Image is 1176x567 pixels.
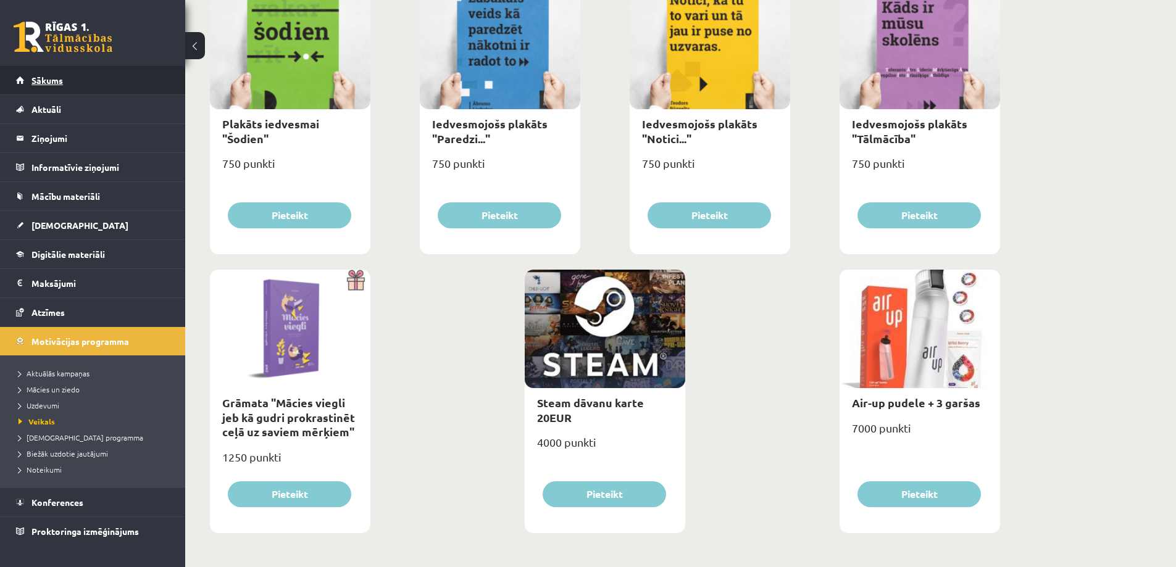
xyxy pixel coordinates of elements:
a: Aktuālās kampaņas [19,368,173,379]
a: Grāmata "Mācies viegli jeb kā gudri prokrastinēt ceļā uz saviem mērķiem" [222,395,355,439]
div: 750 punkti [630,153,790,184]
a: Biežāk uzdotie jautājumi [19,448,173,459]
a: [DEMOGRAPHIC_DATA] programma [19,432,173,443]
button: Pieteikt [543,481,666,507]
a: Iedvesmojošs plakāts "Notici..." [642,117,757,145]
a: Mācies un ziedo [19,384,173,395]
a: Proktoringa izmēģinājums [16,517,170,545]
a: Steam dāvanu karte 20EUR [537,395,644,424]
a: Sākums [16,66,170,94]
a: Iedvesmojošs plakāts "Paredzi..." [432,117,548,145]
div: 750 punkti [210,153,370,184]
div: 7000 punkti [840,418,1000,449]
button: Pieteikt [857,202,981,228]
a: Ziņojumi [16,124,170,152]
span: Atzīmes [31,307,65,318]
span: Aktuāli [31,104,61,115]
a: Maksājumi [16,269,170,297]
a: Uzdevumi [19,400,173,411]
span: Biežāk uzdotie jautājumi [19,449,108,458]
a: Konferences [16,488,170,516]
span: Mācies un ziedo [19,384,80,394]
span: Motivācijas programma [31,336,129,347]
a: [DEMOGRAPHIC_DATA] [16,211,170,239]
a: Digitālie materiāli [16,240,170,268]
a: Plakāts iedvesmai "Šodien" [222,117,319,145]
a: Mācību materiāli [16,182,170,210]
legend: Maksājumi [31,269,170,297]
span: Konferences [31,497,83,508]
a: Rīgas 1. Tālmācības vidusskola [14,22,112,52]
span: [DEMOGRAPHIC_DATA] [31,220,128,231]
span: Noteikumi [19,465,62,474]
button: Pieteikt [228,481,351,507]
div: 1250 punkti [210,447,370,478]
a: Atzīmes [16,298,170,326]
span: Aktuālās kampaņas [19,368,90,378]
span: Proktoringa izmēģinājums [31,526,139,537]
legend: Ziņojumi [31,124,170,152]
div: 4000 punkti [525,432,685,463]
a: Noteikumi [19,464,173,475]
div: 750 punkti [840,153,1000,184]
a: Iedvesmojošs plakāts "Tālmācība" [852,117,967,145]
span: Digitālie materiāli [31,249,105,260]
span: Veikals [19,416,55,426]
span: Sākums [31,75,63,86]
a: Informatīvie ziņojumi [16,153,170,181]
a: Motivācijas programma [16,327,170,355]
img: Dāvana ar pārsteigumu [343,270,370,291]
a: Air-up pudele + 3 garšas [852,395,980,410]
button: Pieteikt [857,481,981,507]
div: 750 punkti [420,153,580,184]
button: Pieteikt [228,202,351,228]
a: Veikals [19,416,173,427]
a: Aktuāli [16,95,170,123]
span: Mācību materiāli [31,191,100,202]
legend: Informatīvie ziņojumi [31,153,170,181]
span: [DEMOGRAPHIC_DATA] programma [19,432,143,442]
button: Pieteikt [648,202,771,228]
button: Pieteikt [438,202,561,228]
span: Uzdevumi [19,400,59,410]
